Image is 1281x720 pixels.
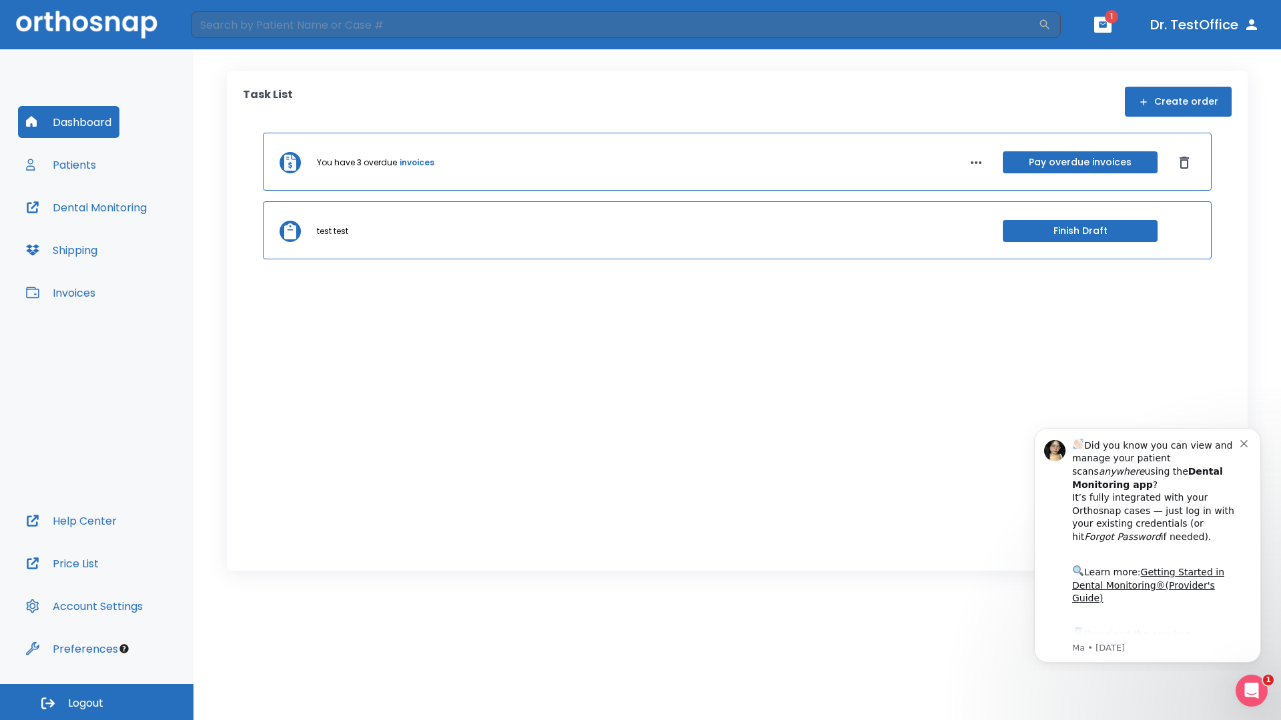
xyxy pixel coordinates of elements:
[18,633,126,665] button: Preferences
[18,106,119,138] button: Dashboard
[18,547,107,579] button: Price List
[18,277,103,309] button: Invoices
[226,21,237,31] button: Dismiss notification
[16,11,157,38] img: Orthosnap
[1003,151,1158,173] button: Pay overdue invoices
[317,225,348,237] p: test test
[18,234,105,266] button: Shipping
[243,87,293,117] p: Task List
[317,157,397,169] p: You have 3 overdue
[58,213,177,237] a: App Store
[1174,152,1195,173] button: Dismiss
[1263,675,1274,685] span: 1
[68,696,103,711] span: Logout
[1125,87,1232,117] button: Create order
[18,191,155,223] button: Dental Monitoring
[1105,10,1118,23] span: 1
[18,590,151,622] button: Account Settings
[18,149,104,181] button: Patients
[58,226,226,238] p: Message from Ma, sent 5w ago
[191,11,1038,38] input: Search by Patient Name or Case #
[18,505,125,537] button: Help Center
[1236,675,1268,707] iframe: Intercom live chat
[118,643,130,655] div: Tooltip anchor
[400,157,434,169] a: invoices
[1145,13,1265,37] button: Dr. TestOffice
[58,209,226,277] div: Download the app: | ​ Let us know if you need help getting started!
[1014,416,1281,671] iframe: Intercom notifications message
[1003,220,1158,242] button: Finish Draft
